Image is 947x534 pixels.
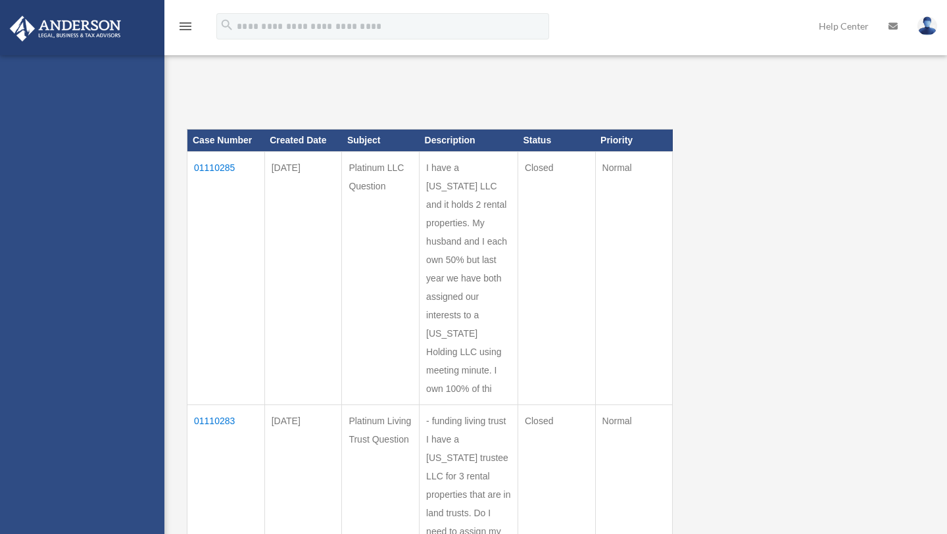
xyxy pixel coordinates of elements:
td: Normal [595,151,673,404]
i: menu [178,18,193,34]
th: Created Date [264,130,342,152]
th: Subject [342,130,420,152]
a: menu [178,23,193,34]
td: I have a [US_STATE] LLC and it holds 2 rental properties. My husband and I each own 50% but last ... [420,151,518,404]
td: Closed [518,151,595,404]
i: search [220,18,234,32]
td: Platinum LLC Question [342,151,420,404]
th: Case Number [187,130,265,152]
th: Status [518,130,595,152]
th: Priority [595,130,673,152]
td: 01110285 [187,151,265,404]
img: User Pic [917,16,937,36]
td: [DATE] [264,151,342,404]
th: Description [420,130,518,152]
img: Anderson Advisors Platinum Portal [6,16,125,41]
